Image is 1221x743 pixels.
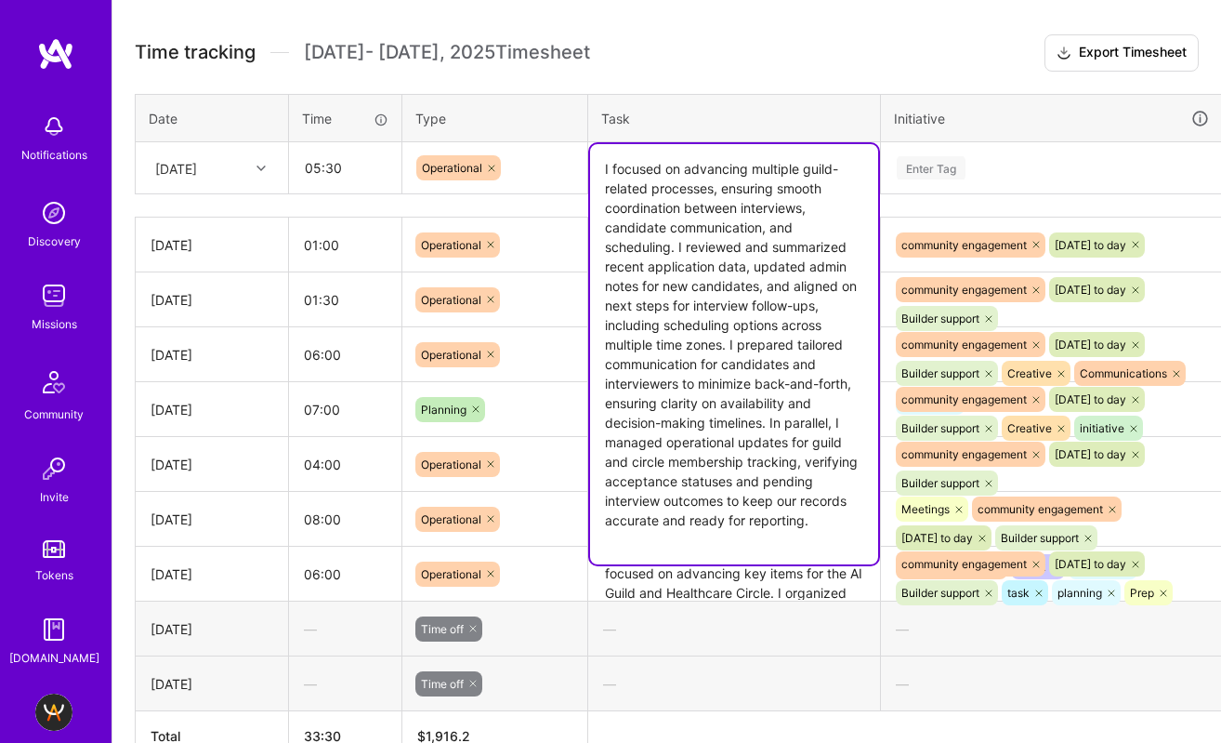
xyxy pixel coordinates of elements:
[35,194,72,232] img: discovery
[1055,447,1126,461] span: [DATE] to day
[151,564,273,584] div: [DATE]
[1055,392,1126,406] span: [DATE] to day
[588,659,880,709] div: —
[289,495,401,544] input: HH:MM
[136,94,289,142] th: Date
[289,330,401,379] input: HH:MM
[35,694,72,731] img: A.Team - Grow A.Team's Community & Demand
[289,440,401,489] input: HH:MM
[1080,421,1124,435] span: initiative
[422,161,482,175] span: Operational
[35,277,72,314] img: teamwork
[901,476,979,490] span: Builder support
[901,557,1027,571] span: community engagement
[289,550,401,599] input: HH:MM
[901,283,1027,297] span: community engagement
[402,94,588,142] th: Type
[35,450,72,487] img: Invite
[289,275,401,325] input: HH:MM
[590,549,878,600] textarea: focused on advancing key items for the AI Guild and Healthcare Circle. I organized materials, ali...
[901,586,979,600] span: Builder support
[289,220,401,270] input: HH:MM
[304,41,590,64] span: [DATE] - [DATE] , 2025 Timesheet
[588,604,880,654] div: —
[901,238,1027,252] span: community engagement
[901,392,1027,406] span: community engagement
[31,694,77,731] a: A.Team - Grow A.Team's Community & Demand
[43,540,65,558] img: tokens
[421,512,481,526] span: Operational
[1007,586,1030,600] span: task
[135,41,256,64] span: Time tracking
[40,487,69,507] div: Invite
[421,677,464,691] span: Time off
[151,510,273,529] div: [DATE]
[421,458,481,471] span: Operational
[155,158,197,178] div: [DATE]
[1055,238,1126,252] span: [DATE] to day
[289,604,401,654] div: —
[1080,366,1167,380] span: Communications
[1057,586,1102,600] span: planning
[901,338,1027,352] span: community engagement
[32,314,77,334] div: Missions
[289,385,401,434] input: HH:MM
[588,94,881,142] th: Task
[421,567,481,581] span: Operational
[901,502,950,516] span: Meetings
[37,37,74,71] img: logo
[1001,531,1079,545] span: Builder support
[151,400,273,419] div: [DATE]
[1130,586,1154,600] span: Prep
[289,659,401,709] div: —
[151,235,273,255] div: [DATE]
[1055,283,1126,297] span: [DATE] to day
[302,109,388,128] div: Time
[421,348,481,362] span: Operational
[35,565,73,585] div: Tokens
[151,455,273,474] div: [DATE]
[1007,421,1052,435] span: Creative
[1057,44,1071,63] i: icon Download
[421,238,481,252] span: Operational
[421,403,466,417] span: Planning
[421,293,481,307] span: Operational
[32,360,76,405] img: Community
[35,611,72,648] img: guide book
[24,405,84,424] div: Community
[421,622,464,636] span: Time off
[28,232,81,251] div: Discovery
[901,312,979,325] span: Builder support
[901,366,979,380] span: Builder support
[901,447,1027,461] span: community engagement
[256,164,266,173] i: icon Chevron
[151,345,273,365] div: [DATE]
[1055,557,1126,571] span: [DATE] to day
[901,531,973,545] span: [DATE] to day
[290,143,400,192] input: HH:MM
[901,421,979,435] span: Builder support
[894,108,1210,129] div: Initiative
[978,502,1103,516] span: community engagement
[897,153,965,182] div: Enter Tag
[35,108,72,145] img: bell
[151,674,273,694] div: [DATE]
[21,145,87,165] div: Notifications
[151,619,273,639] div: [DATE]
[9,648,99,668] div: [DOMAIN_NAME]
[590,144,878,564] textarea: I focused on advancing multiple guild-related processes, ensuring smooth coordination between int...
[1044,34,1199,72] button: Export Timesheet
[1007,366,1052,380] span: Creative
[151,290,273,310] div: [DATE]
[1055,338,1126,352] span: [DATE] to day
